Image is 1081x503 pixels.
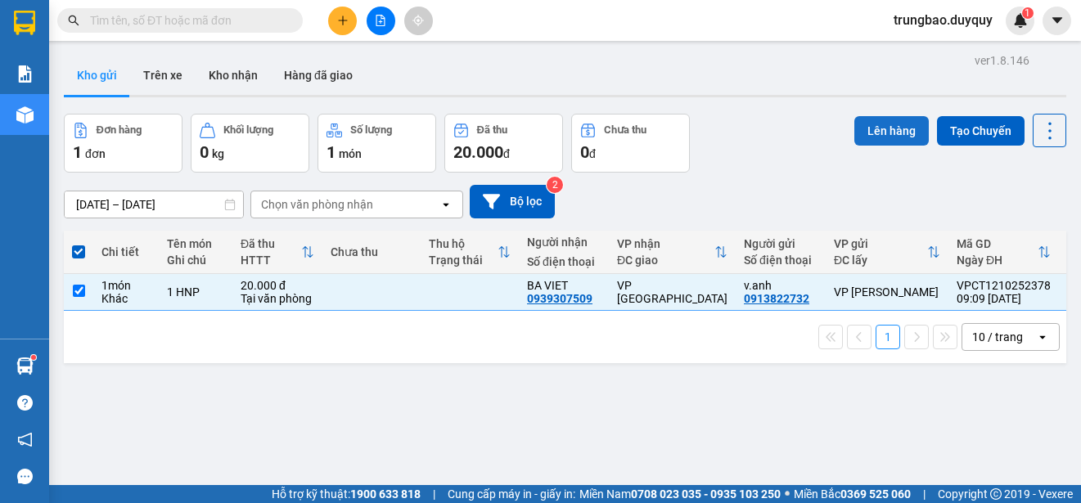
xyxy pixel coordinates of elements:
span: | [923,485,926,503]
sup: 2 [547,177,563,193]
span: 0 [580,142,589,162]
div: 0913822732 [744,292,809,305]
div: VP [GEOGRAPHIC_DATA] [617,279,727,305]
button: Khối lượng0kg [191,114,309,173]
div: Chọn văn phòng nhận [261,196,373,213]
span: 1 [73,142,82,162]
div: VP nhận [617,237,714,250]
sup: 1 [31,355,36,360]
img: warehouse-icon [16,357,34,375]
span: kg [212,147,224,160]
span: | [433,485,435,503]
div: Khối lượng [223,124,273,136]
input: Select a date range. [65,191,243,218]
th: Toggle SortBy [826,231,948,274]
span: Gửi: [14,16,39,33]
img: logo-vxr [14,11,35,35]
div: Người gửi [744,237,818,250]
span: notification [17,432,33,447]
button: Kho gửi [64,56,130,95]
div: 1 món [101,279,151,292]
div: Tại văn phòng [241,292,314,305]
th: Toggle SortBy [609,231,736,274]
button: Chưa thu0đ [571,114,690,173]
th: Toggle SortBy [232,231,322,274]
span: Hỗ trợ kỹ thuật: [272,485,421,503]
div: Ngày ĐH [957,254,1038,267]
div: Số điện thoại [744,254,818,267]
button: Đơn hàng1đơn [64,114,182,173]
button: Đã thu20.000đ [444,114,563,173]
div: v.anh [14,53,146,73]
span: caret-down [1050,13,1065,28]
div: Mã GD [957,237,1038,250]
span: question-circle [17,395,33,411]
span: đơn [85,147,106,160]
div: 09:09 [DATE] [957,292,1051,305]
th: Toggle SortBy [421,231,519,274]
div: Đơn hàng [97,124,142,136]
span: Miền Bắc [794,485,911,503]
span: aim [412,15,424,26]
span: món [339,147,362,160]
svg: open [439,198,453,211]
span: file-add [375,15,386,26]
div: Chưa thu [331,245,412,258]
img: solution-icon [16,65,34,83]
div: Thu hộ [429,237,498,250]
span: search [68,15,79,26]
div: ver 1.8.146 [975,52,1029,70]
span: ⚪️ [785,491,790,497]
div: 0939307509 [158,73,326,96]
span: Nhận: [158,16,196,33]
span: 20.000 [453,142,503,162]
strong: 0369 525 060 [840,487,911,501]
button: Trên xe [130,56,196,95]
button: file-add [367,7,395,35]
div: VP gửi [834,237,927,250]
div: VP [PERSON_NAME] [834,285,940,299]
button: caret-down [1043,7,1071,35]
div: BA VIET [527,279,601,292]
span: 1 [1025,7,1030,19]
div: Tên món [167,237,224,250]
div: VPCT1210252378 [957,279,1051,292]
th: Toggle SortBy [948,231,1059,274]
div: VP [PERSON_NAME] [14,14,146,53]
div: Khác [101,292,151,305]
img: warehouse-icon [16,106,34,124]
div: Đã thu [477,124,507,136]
div: Số lượng [350,124,392,136]
div: 20.000 [12,106,149,125]
strong: 1900 633 818 [350,487,421,501]
div: 0939307509 [527,292,592,305]
span: message [17,469,33,484]
div: Số điện thoại [527,255,601,268]
div: Trạng thái [429,254,498,267]
div: BA VIET [158,53,326,73]
div: Ghi chú [167,254,224,267]
div: Chi tiết [101,245,151,258]
span: Cung cấp máy in - giấy in: [448,485,575,503]
span: Miền Nam [579,485,781,503]
div: ĐC lấy [834,254,927,267]
span: đ [589,147,596,160]
div: 0913822732 [14,73,146,96]
button: Hàng đã giao [271,56,366,95]
button: 1 [876,325,900,349]
button: aim [404,7,433,35]
div: HTTT [241,254,301,267]
strong: 0708 023 035 - 0935 103 250 [631,487,781,501]
span: Cước rồi : [12,107,73,124]
button: Kho nhận [196,56,271,95]
div: VP [GEOGRAPHIC_DATA] [158,14,326,53]
span: plus [337,15,349,26]
span: 1 [327,142,336,162]
button: plus [328,7,357,35]
span: trungbao.duyquy [881,10,1006,30]
div: Đã thu [241,237,301,250]
div: ĐC giao [617,254,714,267]
button: Lên hàng [854,116,929,146]
span: 0 [200,142,209,162]
div: Người nhận [527,236,601,249]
